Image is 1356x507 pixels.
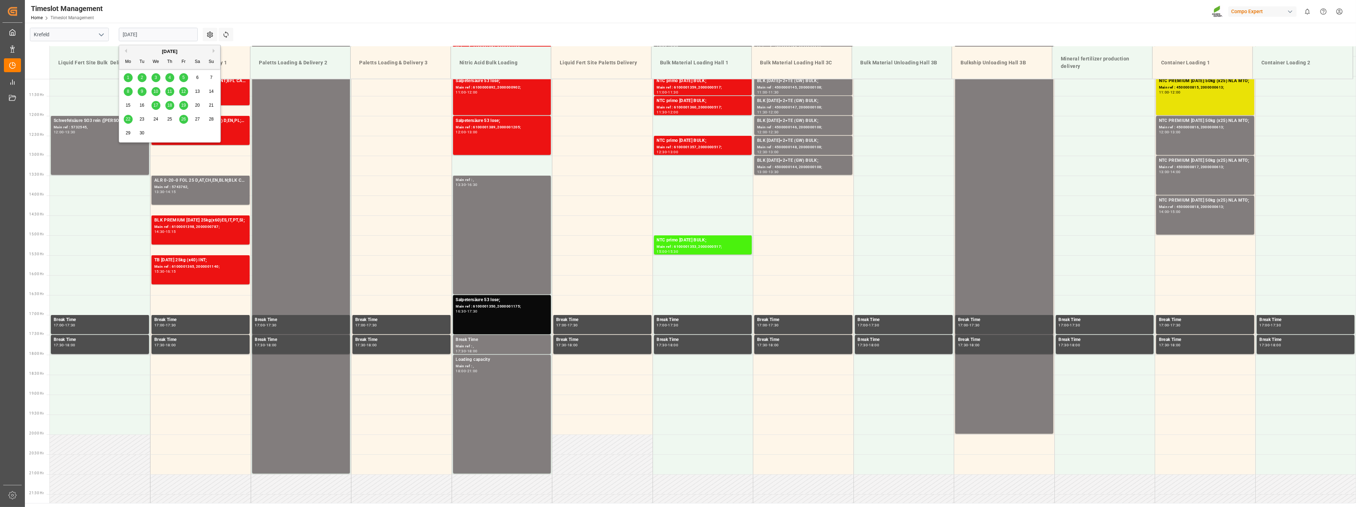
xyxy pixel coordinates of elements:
[121,71,218,140] div: month 2025-09
[119,28,198,41] input: DD.MM.YYYY
[169,75,171,80] span: 4
[456,124,548,130] div: Main ref : 6100001389, 2000001205;
[1170,324,1181,327] div: 17:30
[29,272,44,276] span: 16:00 Hr
[456,343,548,349] div: Main ref : ,
[757,56,846,69] div: Bulk Material Loading Hall 3C
[1170,210,1181,213] div: 15:00
[657,144,749,150] div: Main ref : 6100001357, 2000000517;
[556,324,567,327] div: 17:00
[207,58,216,66] div: Su
[154,184,247,190] div: Main ref : 5743762,
[54,117,146,124] div: Schwefelsäure SO3 rein ([PERSON_NAME]);Schwefelsäure SO3 rein (HG-Standard);
[657,244,749,250] div: Main ref : 6100001353, 2000000517;
[657,336,749,343] div: Break Time
[958,316,1051,324] div: Break Time
[165,73,174,82] div: Choose Thursday, September 4th, 2025
[31,3,103,14] div: Timeslot Management
[456,304,548,310] div: Main ref : 6100001350, 2000001175;
[657,324,667,327] div: 17:00
[54,316,146,324] div: Break Time
[467,183,478,186] div: 16:30
[767,324,769,327] div: -
[456,310,466,313] div: 16:30
[124,101,133,110] div: Choose Monday, September 15th, 2025
[1170,170,1181,174] div: 14:00
[29,192,44,196] span: 14:00 Hr
[65,130,75,134] div: 13:30
[657,91,667,94] div: 11:00
[1059,324,1069,327] div: 17:00
[969,343,980,347] div: 18:00
[265,343,266,347] div: -
[165,270,166,273] div: -
[1159,324,1169,327] div: 17:00
[769,111,779,114] div: 12:00
[757,164,850,170] div: Main ref : 4500000144, 2000000108;
[210,75,213,80] span: 7
[1159,117,1251,124] div: NTC PREMIUM [DATE] 50kg (x25) NLA MTO;
[969,324,980,327] div: 17:30
[181,103,186,108] span: 19
[141,75,143,80] span: 2
[1260,336,1352,343] div: Break Time
[29,153,44,156] span: 13:00 Hr
[466,91,467,94] div: -
[138,129,147,138] div: Choose Tuesday, September 30th, 2025
[668,250,679,253] div: 15:30
[757,111,767,114] div: 11:30
[65,343,75,347] div: 18:00
[195,89,200,94] span: 13
[668,150,679,154] div: 13:00
[1058,52,1147,73] div: Mineral fertilizer production delivery
[757,343,767,347] div: 17:30
[138,115,147,124] div: Choose Tuesday, September 23rd, 2025
[209,103,213,108] span: 21
[124,129,133,138] div: Choose Monday, September 29th, 2025
[165,230,166,233] div: -
[179,115,188,124] div: Choose Friday, September 26th, 2025
[127,89,129,94] span: 8
[668,343,679,347] div: 18:00
[1059,336,1151,343] div: Break Time
[466,183,467,186] div: -
[456,117,548,124] div: Salpetersäure 53 lose;
[466,130,467,134] div: -
[1270,324,1271,327] div: -
[968,343,969,347] div: -
[1159,130,1169,134] div: 12:00
[456,177,548,183] div: Main ref : ,
[1159,157,1251,164] div: NTC PREMIUM [DATE] 50kg (x25) NLA MTO;
[958,56,1046,69] div: Bulkship Unloading Hall 3B
[193,115,202,124] div: Choose Saturday, September 27th, 2025
[31,15,43,20] a: Home
[667,343,668,347] div: -
[195,103,200,108] span: 20
[1059,316,1151,324] div: Break Time
[757,137,850,144] div: BLK [DATE]+2+TE (GW) BULK;
[1228,6,1297,17] div: Compo Expert
[193,101,202,110] div: Choose Saturday, September 20th, 2025
[179,87,188,96] div: Choose Friday, September 12th, 2025
[367,324,377,327] div: 17:30
[657,78,749,85] div: NTC primo [DATE] BULK;
[179,73,188,82] div: Choose Friday, September 5th, 2025
[154,336,247,343] div: Break Time
[456,130,466,134] div: 12:00
[151,101,160,110] div: Choose Wednesday, September 17th, 2025
[757,150,767,154] div: 12:30
[757,97,850,105] div: BLK [DATE]+2+TE (GW) BULK;
[958,336,1051,343] div: Break Time
[209,89,213,94] span: 14
[667,91,668,94] div: -
[182,75,185,80] span: 5
[165,343,166,347] div: -
[165,115,174,124] div: Choose Thursday, September 25th, 2025
[255,336,347,343] div: Break Time
[1158,56,1247,69] div: Container Loading 1
[265,324,266,327] div: -
[154,217,247,224] div: BLK PREMIUM [DATE] 25kg(x60)ES,IT,PT,SI;
[151,73,160,82] div: Choose Wednesday, September 3rd, 2025
[124,87,133,96] div: Choose Monday, September 8th, 2025
[757,130,767,134] div: 12:00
